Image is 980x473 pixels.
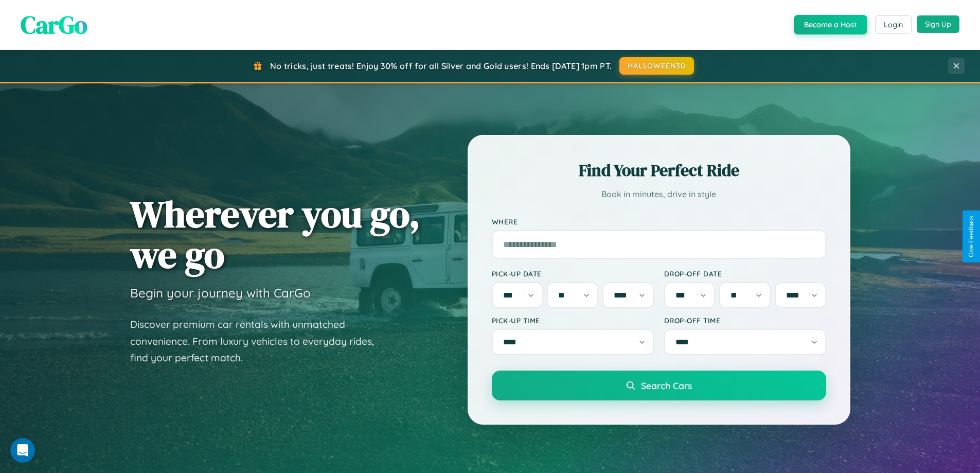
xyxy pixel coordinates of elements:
h3: Begin your journey with CarGo [130,285,311,301]
button: Become a Host [794,15,867,34]
p: Discover premium car rentals with unmatched convenience. From luxury vehicles to everyday rides, ... [130,316,387,366]
button: HALLOWEEN30 [619,57,694,75]
label: Pick-up Date [492,269,654,278]
button: Search Cars [492,371,826,400]
h1: Wherever you go, we go [130,194,420,275]
label: Drop-off Date [664,269,826,278]
iframe: Intercom live chat [10,438,35,463]
div: Give Feedback [968,216,975,257]
span: Search Cars [641,380,692,391]
h2: Find Your Perfect Ride [492,159,826,182]
p: Book in minutes, drive in style [492,187,826,202]
label: Pick-up Time [492,316,654,325]
button: Sign Up [917,15,959,33]
button: Login [875,15,912,34]
span: CarGo [21,8,87,42]
span: No tricks, just treats! Enjoy 30% off for all Silver and Gold users! Ends [DATE] 1pm PT. [270,61,612,71]
label: Where [492,217,826,226]
label: Drop-off Time [664,316,826,325]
